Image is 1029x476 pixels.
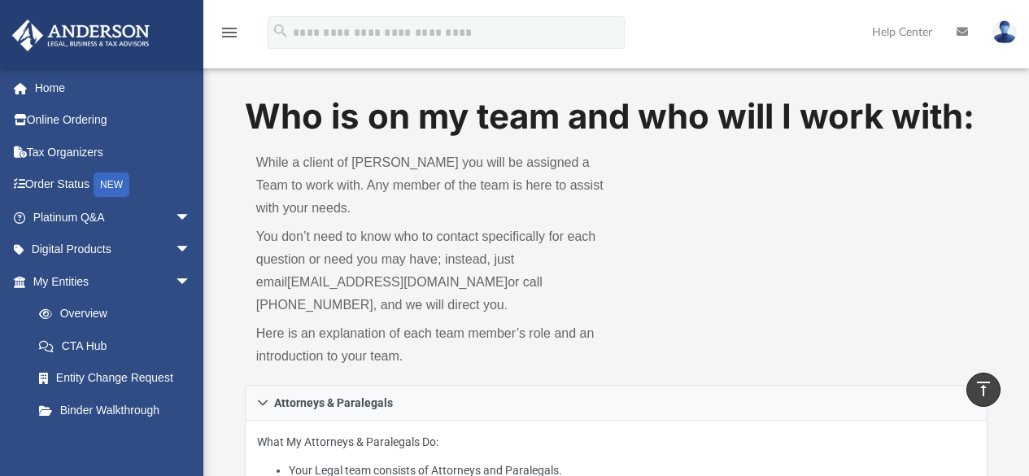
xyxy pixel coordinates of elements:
[175,265,207,299] span: arrow_drop_down
[992,20,1017,44] img: User Pic
[11,72,216,104] a: Home
[7,20,155,51] img: Anderson Advisors Platinum Portal
[220,31,239,42] a: menu
[274,397,393,408] span: Attorneys & Paralegals
[11,136,216,168] a: Tax Organizers
[245,385,988,421] a: Attorneys & Paralegals
[256,322,605,368] p: Here is an explanation of each team member’s role and an introduction to your team.
[11,265,216,298] a: My Entitiesarrow_drop_down
[23,362,216,395] a: Entity Change Request
[23,394,216,426] a: Binder Walkthrough
[966,373,1001,407] a: vertical_align_top
[11,104,216,137] a: Online Ordering
[175,234,207,267] span: arrow_drop_down
[11,234,216,266] a: Digital Productsarrow_drop_down
[272,22,290,40] i: search
[175,201,207,234] span: arrow_drop_down
[287,275,508,289] a: [EMAIL_ADDRESS][DOMAIN_NAME]
[23,298,216,330] a: Overview
[256,151,605,220] p: While a client of [PERSON_NAME] you will be assigned a Team to work with. Any member of the team ...
[974,379,993,399] i: vertical_align_top
[11,201,216,234] a: Platinum Q&Aarrow_drop_down
[94,172,129,197] div: NEW
[245,93,988,141] h1: Who is on my team and who will I work with:
[11,168,216,202] a: Order StatusNEW
[256,225,605,317] p: You don’t need to know who to contact specifically for each question or need you may have; instea...
[23,330,216,362] a: CTA Hub
[220,23,239,42] i: menu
